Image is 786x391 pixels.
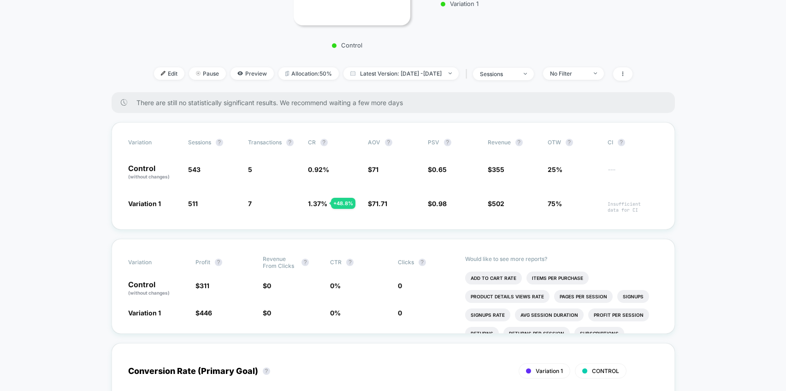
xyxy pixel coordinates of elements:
button: ? [385,139,392,146]
span: 0.65 [432,166,447,173]
span: Latest Version: [DATE] - [DATE] [343,67,459,80]
span: 5 [248,166,252,173]
span: 511 [188,200,198,207]
span: $ [263,309,271,317]
span: 502 [492,200,504,207]
span: Variation [128,139,179,146]
span: Transactions [248,139,282,146]
span: CTR [330,259,342,266]
button: ? [515,139,523,146]
img: rebalance [285,71,289,76]
span: There are still no statistically significant results. We recommend waiting a few more days [136,99,656,107]
li: Avg Session Duration [515,308,584,321]
span: 25% [548,166,562,173]
span: OTW [548,139,598,146]
span: 71 [372,166,378,173]
button: ? [566,139,573,146]
li: Returns Per Session [503,327,570,340]
button: ? [444,139,451,146]
span: $ [368,166,378,173]
span: 0 [398,282,402,290]
span: 446 [200,309,212,317]
p: Control [289,41,406,49]
span: $ [195,282,209,290]
span: 0 [398,309,402,317]
img: end [524,73,527,75]
span: CI [608,139,658,146]
img: end [594,72,597,74]
span: $ [428,166,447,173]
li: Items Per Purchase [526,272,589,284]
button: ? [301,259,309,266]
span: 0 % [330,282,341,290]
span: 0 [267,309,271,317]
span: 355 [492,166,504,173]
span: 311 [200,282,209,290]
button: ? [346,259,354,266]
span: PSV [428,139,439,146]
span: CR [308,139,316,146]
span: Variation 1 [128,200,161,207]
span: Variation [128,255,179,269]
span: | [463,67,473,81]
span: 0 % [330,309,341,317]
span: CONTROL [592,367,619,374]
span: Insufficient data for CI [608,201,658,213]
span: 71.71 [372,200,387,207]
span: 7 [248,200,252,207]
li: Signups Rate [465,308,510,321]
div: + 48.8 % [331,198,355,209]
span: Revenue From Clicks [263,255,297,269]
span: Variation 1 [536,367,563,374]
span: Variation 1 [128,309,161,317]
button: ? [618,139,625,146]
p: Would like to see more reports? [465,255,658,262]
li: Product Details Views Rate [465,290,550,303]
img: end [449,72,452,74]
button: ? [263,367,270,375]
li: Pages Per Session [554,290,613,303]
img: end [196,71,201,76]
span: 0.92 % [308,166,329,173]
span: Preview [230,67,274,80]
button: ? [216,139,223,146]
button: ? [320,139,328,146]
span: 75% [548,200,562,207]
img: calendar [350,71,355,76]
span: $ [488,200,504,207]
span: 0.98 [432,200,447,207]
button: ? [286,139,294,146]
div: sessions [480,71,517,77]
li: Profit Per Session [588,308,649,321]
span: Edit [154,67,184,80]
span: Pause [189,67,226,80]
span: Sessions [188,139,211,146]
button: ? [419,259,426,266]
span: (without changes) [128,290,170,296]
li: Subscriptions [574,327,624,340]
span: Allocation: 50% [278,67,339,80]
span: $ [428,200,447,207]
span: Clicks [398,259,414,266]
span: 1.37 % [308,200,327,207]
span: $ [488,166,504,173]
span: AOV [368,139,380,146]
p: Control [128,165,179,180]
span: Profit [195,259,210,266]
div: No Filter [550,70,587,77]
li: Returns [465,327,499,340]
span: 0 [267,282,271,290]
button: ? [215,259,222,266]
span: --- [608,167,658,180]
li: Add To Cart Rate [465,272,522,284]
li: Signups [617,290,649,303]
p: Control [128,281,186,296]
span: 543 [188,166,201,173]
img: edit [161,71,165,76]
span: Revenue [488,139,511,146]
span: $ [368,200,387,207]
span: (without changes) [128,174,170,179]
span: $ [195,309,212,317]
span: $ [263,282,271,290]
